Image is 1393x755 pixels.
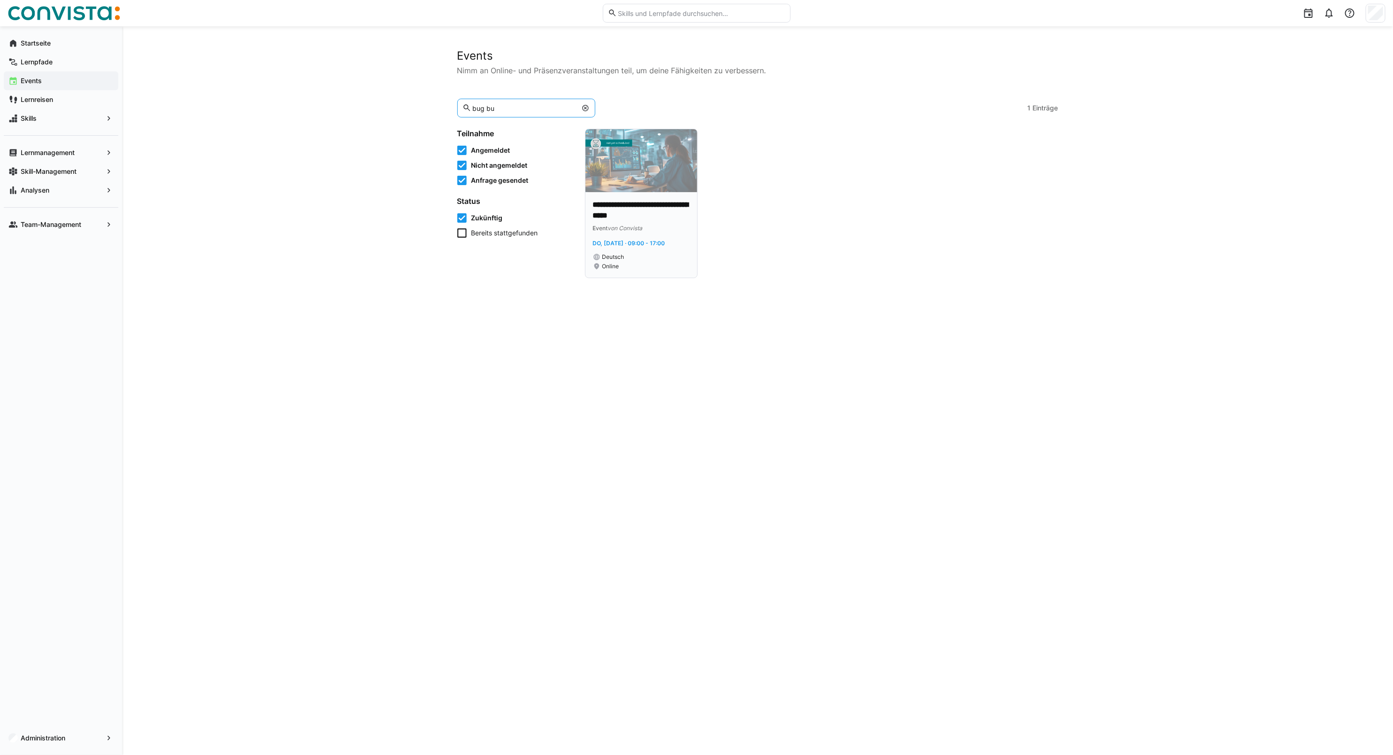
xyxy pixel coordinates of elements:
h4: Teilnahme [457,129,574,138]
p: Nimm an Online- und Präsenzveranstaltungen teil, um deine Fähigkeiten zu verbessern. [457,65,1058,76]
span: Do, [DATE] · 09:00 - 17:00 [593,240,665,247]
span: von Convista [608,225,643,232]
h2: Events [457,49,1058,63]
span: Bereits stattgefunden [471,228,538,238]
span: Zukünftig [471,213,503,223]
span: Einträge [1033,103,1058,113]
span: Anfrage gesendet [471,176,529,185]
img: image [585,129,697,192]
span: 1 [1028,103,1031,113]
input: Skills und Lernpfade durchsuchen… [617,9,785,17]
span: Angemeldet [471,146,510,155]
span: Event [593,225,608,232]
h4: Status [457,196,574,206]
span: Online [602,263,619,270]
input: Suche Events [471,104,577,112]
span: Nicht angemeldet [471,161,528,170]
span: Deutsch [602,253,624,261]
